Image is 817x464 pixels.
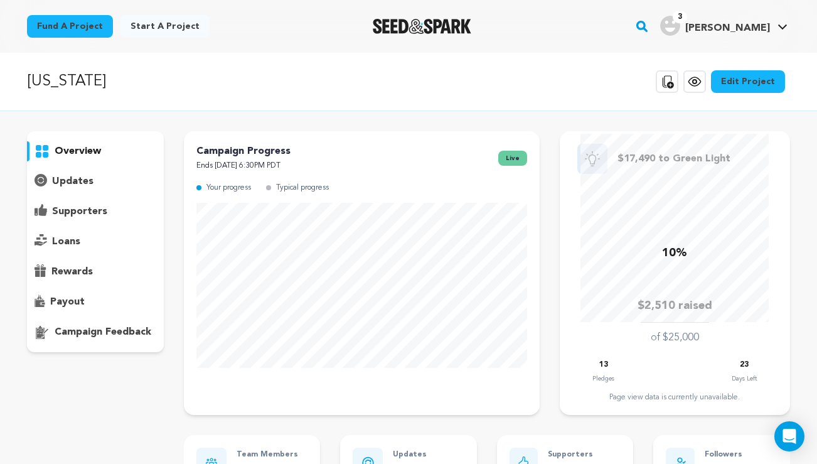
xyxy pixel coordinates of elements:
[592,372,614,385] p: Pledges
[774,421,804,451] div: Open Intercom Messenger
[711,70,785,93] a: Edit Project
[196,144,291,159] p: Campaign Progress
[27,202,164,222] button: supporters
[660,16,680,36] img: user.png
[27,322,164,342] button: campaign feedback
[196,159,291,173] p: Ends [DATE] 6:30PM PDT
[572,392,777,402] div: Page view data is currently unavailable.
[373,19,471,34] a: Seed&Spark Homepage
[498,151,527,166] span: live
[51,264,93,279] p: rewards
[732,372,757,385] p: Days Left
[120,15,210,38] a: Start a project
[658,13,790,40] span: Daniel R.'s Profile
[27,70,106,93] p: [US_STATE]
[599,358,608,372] p: 13
[50,294,85,310] p: payout
[673,11,687,23] span: 3
[55,325,151,340] p: campaign feedback
[27,15,113,38] a: Fund a project
[548,448,621,462] p: Supporters
[52,174,93,189] p: updates
[685,23,770,33] span: [PERSON_NAME]
[27,262,164,282] button: rewards
[237,448,298,462] p: Team Members
[52,234,80,249] p: loans
[373,19,471,34] img: Seed&Spark Logo Dark Mode
[740,358,749,372] p: 23
[276,181,329,195] p: Typical progress
[393,448,427,462] p: Updates
[55,144,101,159] p: overview
[658,13,790,36] a: Daniel R.'s Profile
[660,16,770,36] div: Daniel R.'s Profile
[705,448,777,462] p: Followers
[52,204,107,219] p: supporters
[27,141,164,161] button: overview
[27,232,164,252] button: loans
[651,330,699,345] p: of $25,000
[206,181,251,195] p: Your progress
[27,171,164,192] button: updates
[27,292,164,312] button: payout
[662,244,687,262] p: 10%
